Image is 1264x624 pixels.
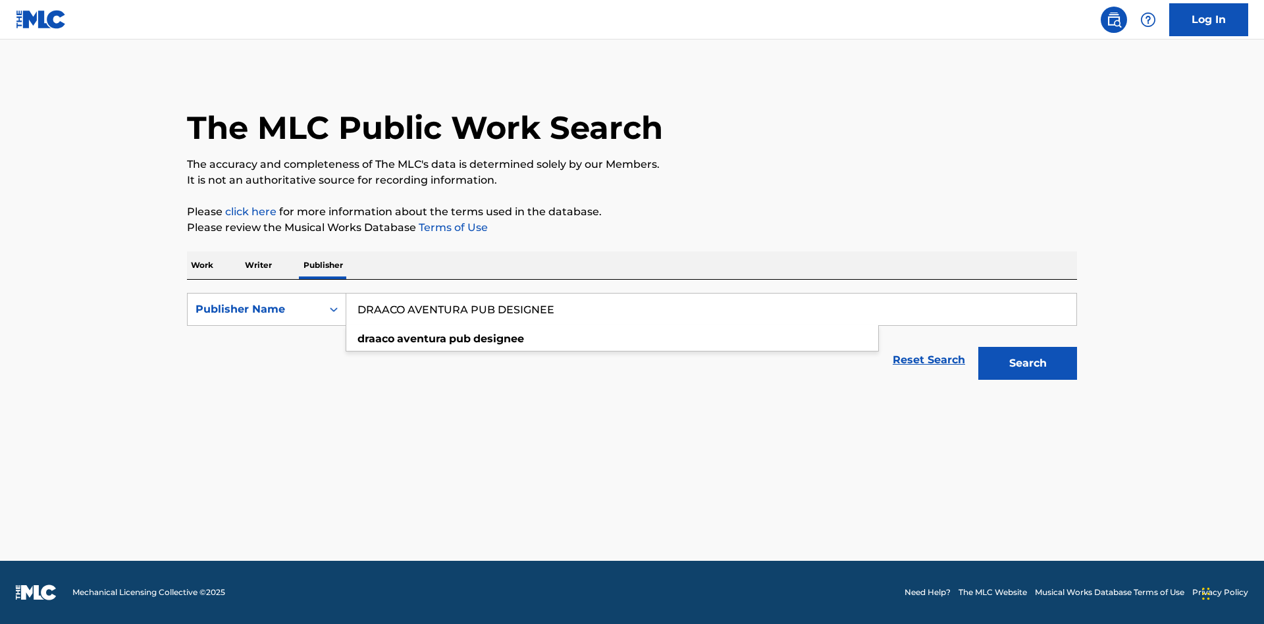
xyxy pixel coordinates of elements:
a: Privacy Policy [1192,586,1248,598]
button: Search [978,347,1077,380]
h1: The MLC Public Work Search [187,108,663,147]
div: Drag [1202,574,1210,613]
a: Musical Works Database Terms of Use [1035,586,1184,598]
a: click here [225,205,276,218]
a: Reset Search [886,346,972,375]
strong: pub [449,332,471,345]
a: Terms of Use [416,221,488,234]
img: logo [16,585,57,600]
strong: aventura [397,332,446,345]
div: Publisher Name [196,301,314,317]
a: Public Search [1101,7,1127,33]
p: It is not an authoritative source for recording information. [187,172,1077,188]
div: Help [1135,7,1161,33]
img: search [1106,12,1122,28]
p: The accuracy and completeness of The MLC's data is determined solely by our Members. [187,157,1077,172]
p: Please for more information about the terms used in the database. [187,204,1077,220]
span: Mechanical Licensing Collective © 2025 [72,586,225,598]
p: Work [187,251,217,279]
a: The MLC Website [959,586,1027,598]
form: Search Form [187,293,1077,386]
p: Publisher [300,251,347,279]
iframe: Chat Widget [1198,561,1264,624]
a: Need Help? [905,586,951,598]
strong: designee [473,332,524,345]
img: help [1140,12,1156,28]
strong: draaco [357,332,394,345]
a: Log In [1169,3,1248,36]
p: Please review the Musical Works Database [187,220,1077,236]
img: MLC Logo [16,10,66,29]
p: Writer [241,251,276,279]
